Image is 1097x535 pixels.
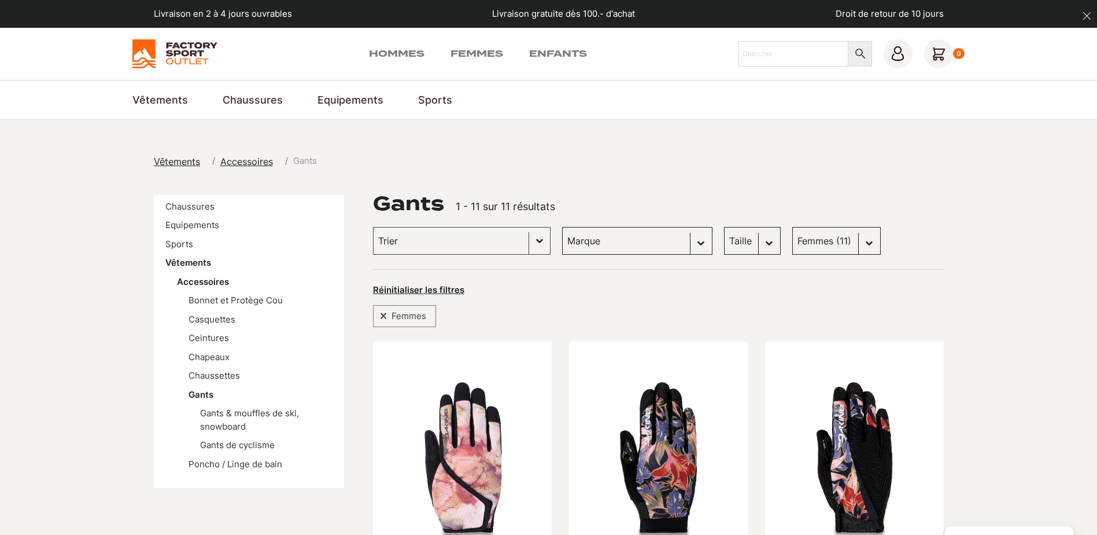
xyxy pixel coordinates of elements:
input: Trier [378,233,524,248]
button: Réinitialiser les filtres [373,284,464,296]
span: Vêtements [154,156,200,167]
a: Hommes [369,47,424,61]
a: Poncho / Linge de bain [189,459,282,470]
div: Femmes [373,305,436,327]
a: Sports [418,92,452,108]
span: Accessoires [220,156,273,167]
span: Femmes [387,309,431,324]
a: Femmes [450,47,503,61]
a: Vêtements [132,92,188,108]
a: Accessoires [177,276,229,287]
a: Gants de cyclisme [200,439,275,450]
img: Factory Sport Outlet [132,39,217,68]
a: Casquettes [189,314,235,325]
a: Bonnet et Protège Cou [189,295,283,306]
a: Gants & mouffles de ski, snowboard [200,408,299,432]
span: Gants [293,155,317,168]
a: Accessoires [220,155,280,168]
h1: Gants [373,195,444,213]
a: Gants [189,389,213,400]
a: Equipements [165,219,219,230]
a: Enfants [529,47,587,61]
nav: breadcrumbs [154,155,317,168]
a: Chaussures [165,201,215,212]
a: Ceintures [189,332,229,343]
button: Basculer la liste [529,228,550,254]
p: Droit de retour de 10 jours [836,8,944,21]
p: Livraison en 2 à 4 jours ouvrables [154,8,292,21]
a: Chaussures [223,92,283,108]
span: 1 - 11 sur 11 résultats [456,200,555,212]
a: Chapeaux [189,351,230,362]
a: Equipements [317,92,383,108]
input: Chercher [738,41,848,67]
a: Vêtements [154,155,207,168]
a: Chaussettes [189,370,240,381]
a: Vêtements [165,257,211,268]
p: Livraison gratuite dès 100.- d'achat [492,8,635,21]
button: dismiss [1077,6,1097,26]
div: 0 [953,48,965,60]
a: Sports [165,239,193,250]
